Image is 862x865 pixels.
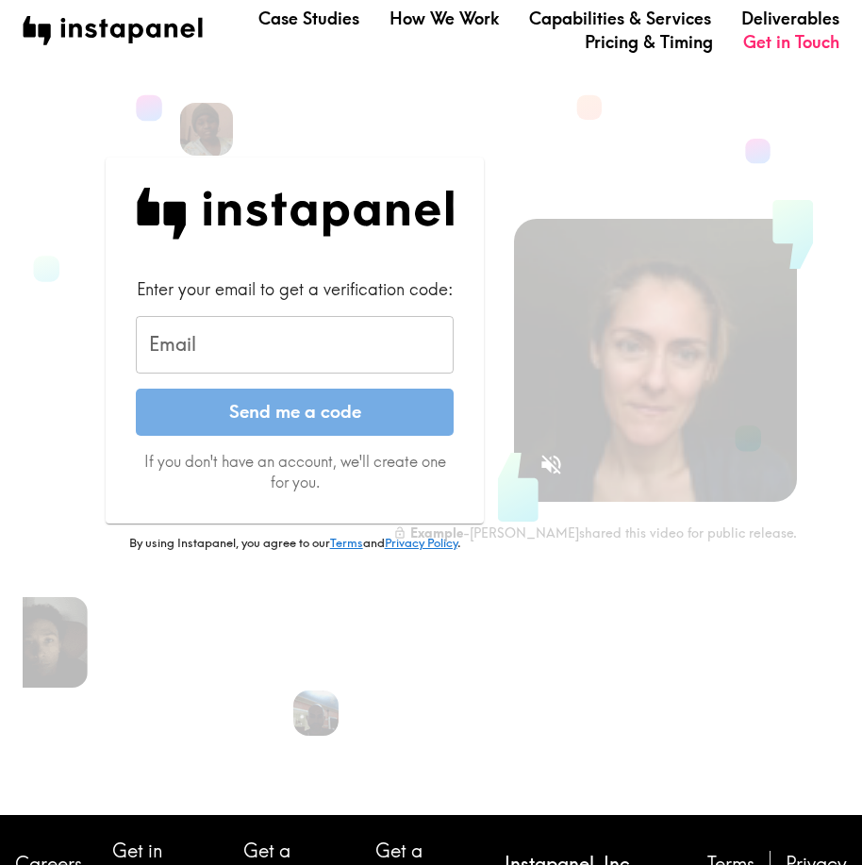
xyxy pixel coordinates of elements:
[741,7,839,30] a: Deliverables
[293,690,339,736] img: Ari
[106,535,484,552] p: By using Instapanel, you agree to our and .
[585,30,713,54] a: Pricing & Timing
[531,444,572,485] button: Sound is off
[23,16,203,45] img: instapanel
[136,277,454,301] div: Enter your email to get a verification code:
[393,524,797,541] div: - [PERSON_NAME] shared this video for public release.
[136,389,454,436] button: Send me a code
[410,524,463,541] b: Example
[390,7,499,30] a: How We Work
[529,7,711,30] a: Capabilities & Services
[385,535,457,550] a: Privacy Policy
[136,451,454,493] p: If you don't have an account, we'll create one for you.
[180,103,233,156] img: Venita
[258,7,359,30] a: Case Studies
[743,30,839,54] a: Get in Touch
[136,188,454,240] img: Instapanel
[330,535,363,550] a: Terms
